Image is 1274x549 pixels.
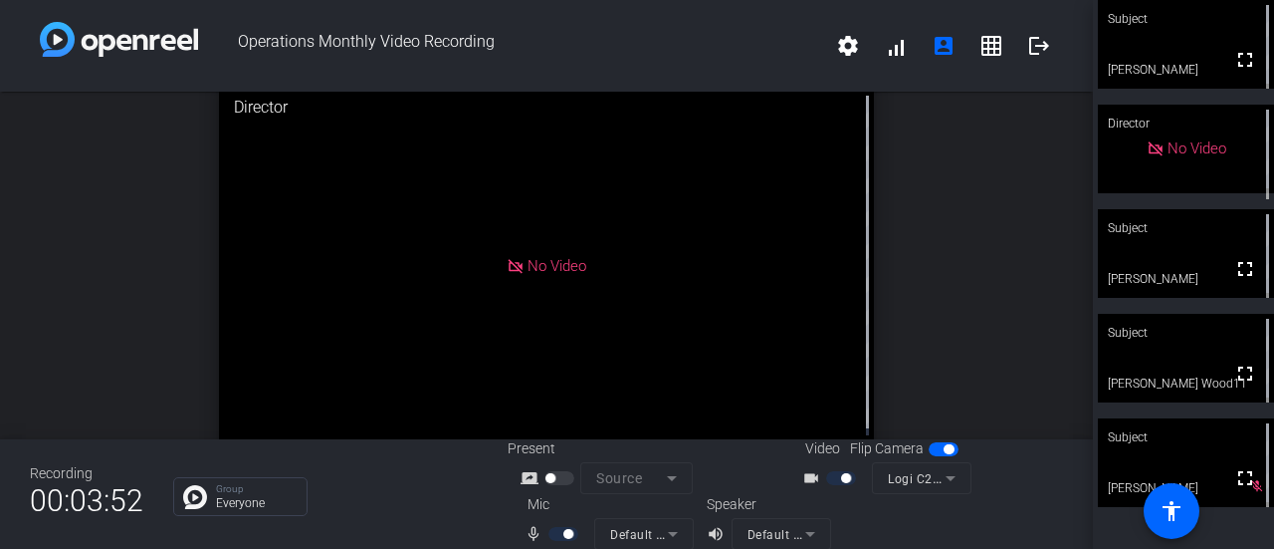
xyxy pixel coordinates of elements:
button: signal_cellular_alt [872,22,920,70]
div: Subject [1098,314,1274,352]
mat-icon: mic_none [525,522,548,546]
span: No Video [1168,139,1226,157]
p: Everyone [216,497,297,509]
mat-icon: grid_on [979,34,1003,58]
mat-icon: fullscreen [1233,362,1257,386]
div: Speaker [707,494,826,515]
div: Subject [1098,209,1274,247]
mat-icon: fullscreen [1233,466,1257,490]
span: Video [805,438,840,459]
div: Director [1098,105,1274,142]
mat-icon: logout [1027,34,1051,58]
img: white-gradient.svg [40,22,198,57]
mat-icon: settings [836,34,860,58]
div: Director [219,81,875,135]
div: Present [508,438,707,459]
div: Mic [508,494,707,515]
p: Group [216,484,297,494]
span: 00:03:52 [30,476,143,525]
span: No Video [528,256,586,274]
mat-icon: account_box [932,34,955,58]
mat-icon: screen_share_outline [521,466,544,490]
mat-icon: videocam_outline [802,466,826,490]
span: Flip Camera [850,438,924,459]
mat-icon: accessibility [1160,499,1183,523]
div: Recording [30,463,143,484]
div: Subject [1098,418,1274,456]
span: Operations Monthly Video Recording [198,22,824,70]
mat-icon: volume_up [707,522,731,546]
img: Chat Icon [183,485,207,509]
mat-icon: fullscreen [1233,48,1257,72]
mat-icon: fullscreen [1233,257,1257,281]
